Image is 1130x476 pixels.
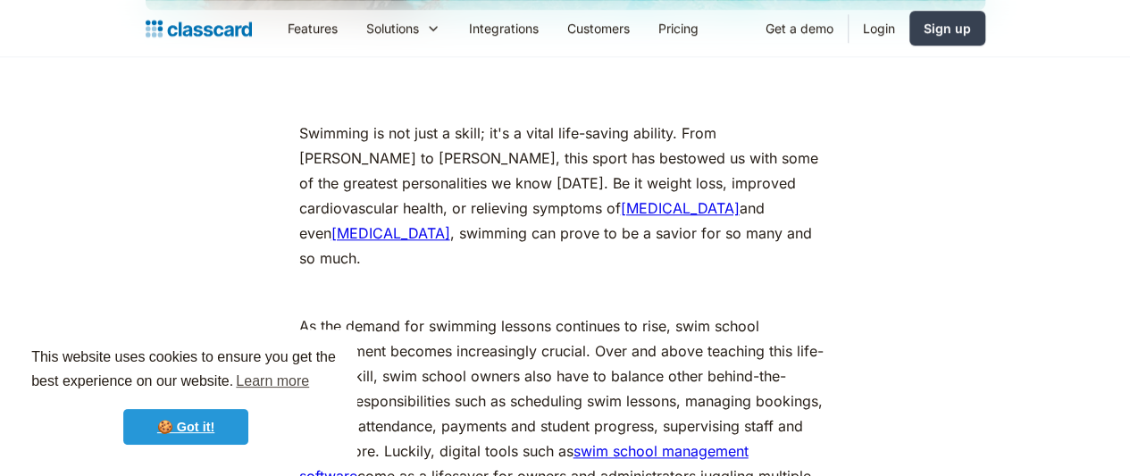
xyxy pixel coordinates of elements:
a: Features [273,8,352,48]
div: cookieconsent [14,330,357,462]
div: Solutions [366,19,419,38]
span: This website uses cookies to ensure you get the best experience on our website. [31,347,340,395]
div: Sign up [924,19,971,38]
a: Integrations [455,8,553,48]
a: Pricing [644,8,713,48]
a: Sign up [909,11,985,46]
p: Swimming is not just a skill; it's a vital life-saving ability. From [PERSON_NAME] to [PERSON_NAM... [299,121,832,271]
a: dismiss cookie message [123,409,248,445]
a: [MEDICAL_DATA] [331,224,450,242]
div: Solutions [352,8,455,48]
a: Login [849,8,909,48]
a: home [146,16,252,41]
a: Customers [553,8,644,48]
a: learn more about cookies [233,368,312,395]
p: ‍ [299,280,832,305]
a: Get a demo [751,8,848,48]
a: [MEDICAL_DATA] [621,199,740,217]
